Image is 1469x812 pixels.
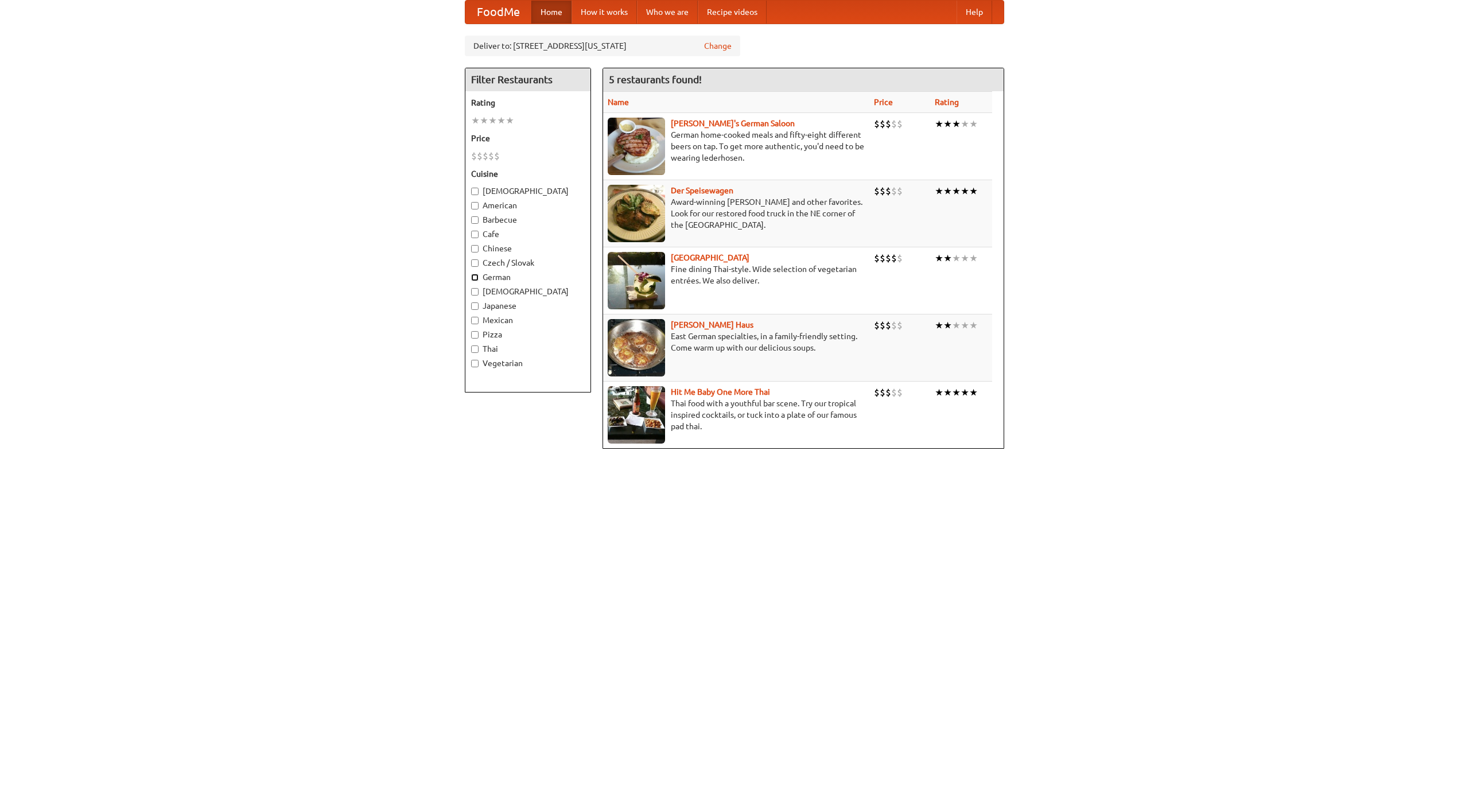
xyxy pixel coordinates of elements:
li: $ [891,185,897,197]
li: ★ [943,386,952,399]
input: Vegetarian [471,360,479,367]
li: $ [874,386,880,399]
label: Czech / Slovak [471,257,585,269]
p: Fine dining Thai-style. Wide selection of vegetarian entrées. We also deliver. [608,263,865,286]
li: ★ [943,118,952,130]
input: [DEMOGRAPHIC_DATA] [471,288,479,296]
li: ★ [497,114,506,127]
li: $ [897,118,903,130]
input: Thai [471,345,479,353]
label: Barbecue [471,214,585,226]
a: Recipe videos [698,1,767,24]
a: [PERSON_NAME]'s German Saloon [671,119,795,128]
li: $ [483,150,488,162]
p: Award-winning [PERSON_NAME] and other favorites. Look for our restored food truck in the NE corne... [608,196,865,231]
p: East German specialties, in a family-friendly setting. Come warm up with our delicious soups. [608,331,865,353]
li: $ [891,319,897,332]
li: ★ [488,114,497,127]
li: ★ [943,252,952,265]
li: ★ [961,252,969,265]
li: $ [494,150,500,162]
input: Cafe [471,231,479,238]
a: Change [704,40,732,52]
div: Deliver to: [STREET_ADDRESS][US_STATE] [465,36,740,56]
li: ★ [961,386,969,399]
a: Help [957,1,992,24]
a: How it works [572,1,637,24]
input: Chinese [471,245,479,252]
input: American [471,202,479,209]
li: $ [897,386,903,399]
li: $ [897,319,903,332]
input: [DEMOGRAPHIC_DATA] [471,188,479,195]
li: $ [891,118,897,130]
li: ★ [952,118,961,130]
li: $ [880,319,885,332]
li: $ [874,252,880,265]
li: $ [874,118,880,130]
li: ★ [952,185,961,197]
input: Barbecue [471,216,479,224]
label: Thai [471,343,585,355]
li: ★ [943,319,952,332]
li: ★ [935,386,943,399]
li: $ [885,319,891,332]
li: ★ [969,319,978,332]
h4: Filter Restaurants [465,68,590,91]
li: $ [488,150,494,162]
input: Mexican [471,317,479,324]
a: Hit Me Baby One More Thai [671,387,770,397]
li: ★ [506,114,514,127]
li: ★ [480,114,488,127]
img: kohlhaus.jpg [608,319,665,376]
li: $ [885,185,891,197]
li: $ [897,252,903,265]
a: [PERSON_NAME] Haus [671,320,753,329]
li: ★ [943,185,952,197]
label: Pizza [471,329,585,340]
a: [GEOGRAPHIC_DATA] [671,253,749,262]
a: Der Speisewagen [671,186,733,195]
li: ★ [935,118,943,130]
li: ★ [969,252,978,265]
img: esthers.jpg [608,118,665,175]
li: $ [885,118,891,130]
li: ★ [969,386,978,399]
li: $ [880,252,885,265]
li: $ [891,386,897,399]
img: speisewagen.jpg [608,185,665,242]
li: ★ [961,319,969,332]
h5: Rating [471,97,585,108]
p: German home-cooked meals and fifty-eight different beers on tap. To get more authentic, you'd nee... [608,129,865,164]
label: Japanese [471,300,585,312]
li: ★ [952,319,961,332]
li: $ [477,150,483,162]
li: ★ [969,118,978,130]
label: Cafe [471,228,585,240]
img: babythai.jpg [608,386,665,444]
input: Czech / Slovak [471,259,479,267]
label: Chinese [471,243,585,254]
li: ★ [935,185,943,197]
input: German [471,274,479,281]
ng-pluralize: 5 restaurants found! [609,74,702,85]
li: ★ [935,319,943,332]
a: Who we are [637,1,698,24]
a: Name [608,98,629,107]
a: Home [531,1,572,24]
label: [DEMOGRAPHIC_DATA] [471,286,585,297]
li: $ [891,252,897,265]
label: Vegetarian [471,358,585,369]
li: ★ [952,386,961,399]
li: ★ [471,114,480,127]
li: $ [874,319,880,332]
a: Price [874,98,893,107]
li: $ [880,118,885,130]
h5: Price [471,133,585,144]
label: [DEMOGRAPHIC_DATA] [471,185,585,197]
li: ★ [961,118,969,130]
a: FoodMe [465,1,531,24]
